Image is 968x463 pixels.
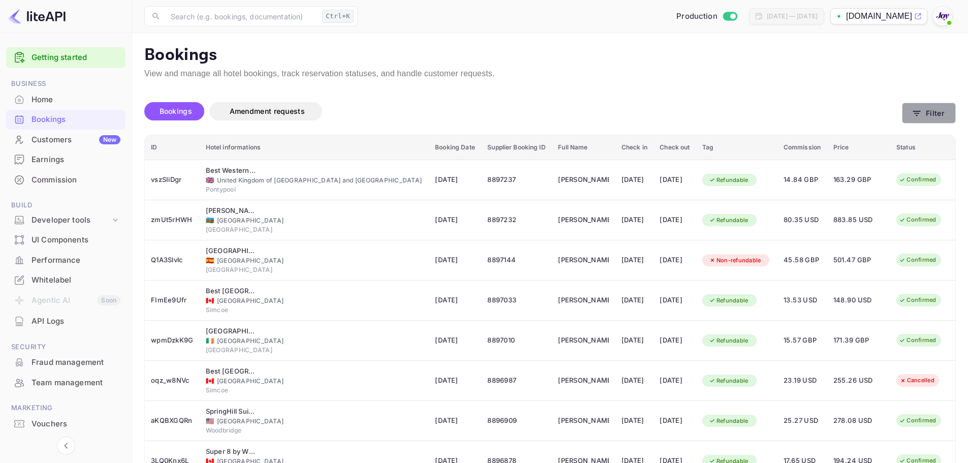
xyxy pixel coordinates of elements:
[6,312,126,330] a: API Logs
[702,214,755,227] div: Refundable
[621,252,647,268] div: [DATE]
[6,373,126,392] a: Team management
[32,214,110,226] div: Developer tools
[784,295,821,306] span: 13.53 USD
[784,415,821,426] span: 25.27 USD
[892,213,943,226] div: Confirmed
[57,437,75,455] button: Collapse navigation
[99,135,120,144] div: New
[621,413,647,429] div: [DATE]
[144,102,902,120] div: account-settings tabs
[151,332,194,349] div: wpmDzkK9G
[206,286,257,296] div: Best Western Little River Inn
[144,68,956,80] p: View and manage all hotel bookings, track reservation statuses, and handle customer requests.
[6,90,126,110] div: Home
[230,107,305,115] span: Amendment requests
[32,274,120,286] div: Whitelabel
[206,256,423,265] div: [GEOGRAPHIC_DATA]
[676,11,717,22] span: Production
[32,377,120,389] div: Team management
[206,265,423,274] div: [GEOGRAPHIC_DATA]
[206,417,423,426] div: [GEOGRAPHIC_DATA]
[8,8,66,24] img: LiteAPI logo
[702,254,768,267] div: Non-refundable
[833,214,884,226] span: 883.85 USD
[552,135,615,160] th: Full Name
[435,335,475,346] span: [DATE]
[558,292,609,308] div: Andrew De Souza
[558,172,609,188] div: Robert Ferguson
[892,334,943,347] div: Confirmed
[833,415,884,426] span: 278.08 USD
[435,415,475,426] span: [DATE]
[833,375,884,386] span: 255.26 USD
[151,252,194,268] div: Q1A3Slvlc
[558,212,609,228] div: Zeina Matar-Ghantous
[846,10,912,22] p: [DOMAIN_NAME]
[696,135,777,160] th: Tag
[206,346,423,355] div: [GEOGRAPHIC_DATA]
[621,373,647,389] div: [DATE]
[6,270,126,289] a: Whitelabel
[6,150,126,170] div: Earnings
[151,292,194,308] div: FImEe9Ufr
[833,174,884,186] span: 163.29 GBP
[32,52,120,64] a: Getting started
[6,78,126,89] span: Business
[6,130,126,149] a: CustomersNew
[621,332,647,349] div: [DATE]
[558,413,609,429] div: Dan Mayer
[206,305,423,315] div: Simcoe
[6,251,126,270] div: Performance
[32,316,120,327] div: API Logs
[206,447,257,457] div: Super 8 by Wyndham Sainte Agathe Des Monts
[200,135,429,160] th: Hotel informations
[145,135,200,160] th: ID
[206,296,423,305] div: [GEOGRAPHIC_DATA]
[892,414,943,427] div: Confirmed
[206,336,423,346] div: [GEOGRAPHIC_DATA]
[660,172,690,188] div: [DATE]
[32,94,120,106] div: Home
[6,230,126,249] a: UI Components
[206,216,423,225] div: [GEOGRAPHIC_DATA]
[6,342,126,353] span: Security
[206,217,214,224] span: Azerbaijan
[890,135,955,160] th: Status
[487,413,546,429] div: 8896909
[833,295,884,306] span: 148.90 USD
[206,177,214,183] span: United Kingdom of Great Britain and Northern Ireland
[487,212,546,228] div: 8897232
[777,135,827,160] th: Commission
[621,172,647,188] div: [DATE]
[6,312,126,331] div: API Logs
[6,170,126,190] div: Commission
[435,375,475,386] span: [DATE]
[702,415,755,427] div: Refundable
[702,294,755,307] div: Refundable
[206,257,214,264] span: Spain
[151,212,194,228] div: zmUt5rHWH
[6,373,126,393] div: Team management
[206,206,257,216] div: JW Marriott Absheron Baku
[6,414,126,433] a: Vouchers
[660,413,690,429] div: [DATE]
[6,110,126,130] div: Bookings
[702,174,755,187] div: Refundable
[32,255,120,266] div: Performance
[621,292,647,308] div: [DATE]
[206,426,423,435] div: Woodbridge
[32,134,120,146] div: Customers
[558,373,609,389] div: Andrew DeSouza
[206,377,423,386] div: [GEOGRAPHIC_DATA]
[206,176,423,185] div: United Kingdom of [GEOGRAPHIC_DATA] and [GEOGRAPHIC_DATA]
[660,292,690,308] div: [DATE]
[206,326,257,336] div: Clonakilty Park Hotel
[767,12,818,21] div: [DATE] — [DATE]
[487,373,546,389] div: 8896987
[893,374,941,387] div: Cancelled
[621,212,647,228] div: [DATE]
[435,174,475,186] span: [DATE]
[32,174,120,186] div: Commission
[206,185,423,194] div: Pontypool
